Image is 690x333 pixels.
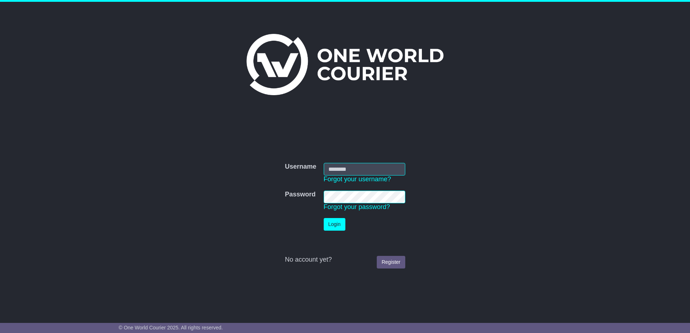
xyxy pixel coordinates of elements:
div: No account yet? [285,256,405,264]
img: One World [246,34,444,95]
a: Register [377,256,405,268]
label: Username [285,163,316,171]
label: Password [285,191,315,199]
span: © One World Courier 2025. All rights reserved. [119,325,223,330]
a: Forgot your password? [324,203,390,210]
a: Forgot your username? [324,176,391,183]
button: Login [324,218,345,231]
